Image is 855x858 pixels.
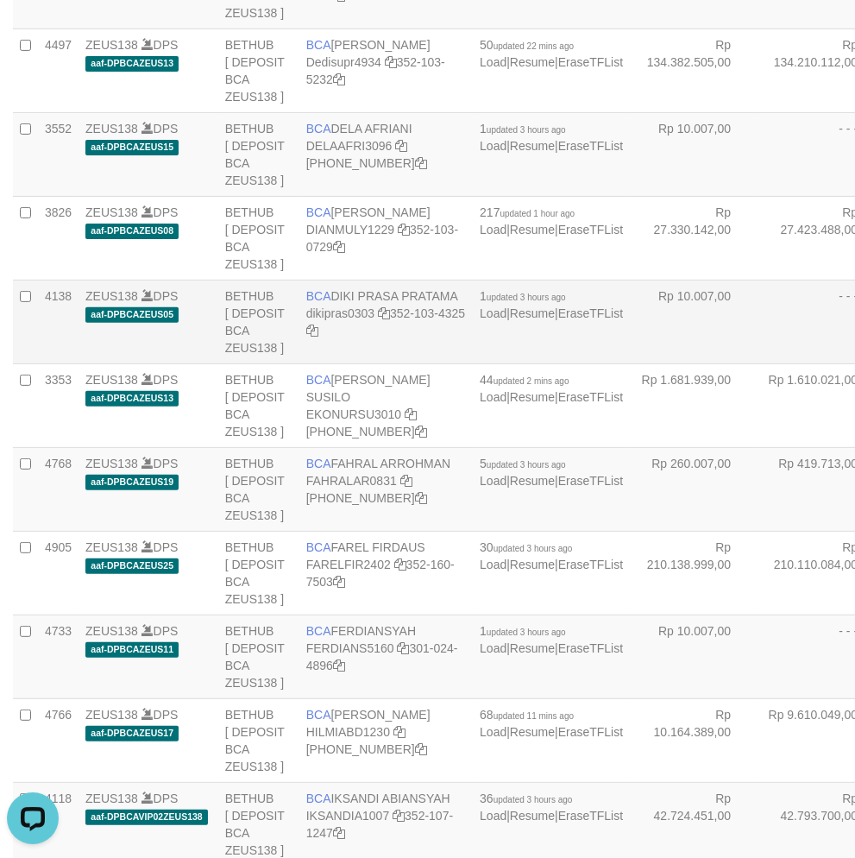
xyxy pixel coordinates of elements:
a: FARELFIR2402 [306,558,391,571]
a: DIANMULY1229 [306,223,394,237]
td: DPS [79,29,218,113]
a: Load [480,55,506,69]
span: updated 3 hours ago [487,460,566,470]
span: BCA [306,708,331,722]
span: 5 [480,457,566,470]
span: BCA [306,457,331,470]
a: EraseTFList [558,306,623,320]
span: updated 3 hours ago [487,628,566,637]
td: Rp 260.007,00 [630,448,757,532]
span: | | [480,540,623,571]
td: Rp 10.007,00 [630,113,757,197]
td: DPS [79,364,218,448]
a: EraseTFList [558,558,623,571]
a: ZEUS138 [85,38,138,52]
a: Dedisupr4934 [306,55,381,69]
td: 4766 [38,699,79,783]
span: | | [480,708,623,739]
span: | | [480,457,623,488]
span: aaf-DPBCAVIP02ZEUS138 [85,810,208,824]
td: Rp 134.382.505,00 [630,29,757,113]
span: aaf-DPBCAZEUS11 [85,642,179,657]
a: ZEUS138 [85,792,138,805]
span: 1 [480,624,566,638]
a: EKONURSU3010 [306,407,402,421]
span: | | [480,38,623,69]
td: 3552 [38,113,79,197]
span: 217 [480,205,575,219]
span: 1 [480,122,566,136]
a: Copy 3521030729 to clipboard [333,240,345,254]
td: DPS [79,532,218,615]
a: ZEUS138 [85,457,138,470]
a: Copy 3521607503 to clipboard [333,575,345,589]
a: ZEUS138 [85,373,138,387]
td: [PERSON_NAME] 352-103-0729 [299,197,473,281]
a: Resume [510,139,555,153]
a: Resume [510,55,555,69]
td: 4733 [38,615,79,699]
a: Copy EKONURSU3010 to clipboard [405,407,417,421]
a: ZEUS138 [85,205,138,219]
span: 30 [480,540,572,554]
td: DPS [79,281,218,364]
a: Resume [510,725,555,739]
a: EraseTFList [558,223,623,237]
a: DELAAFRI3096 [306,139,393,153]
a: EraseTFList [558,809,623,823]
span: updated 1 hour ago [500,209,575,218]
a: FAHRALAR0831 [306,474,397,488]
td: DPS [79,699,218,783]
span: 36 [480,792,572,805]
td: DPS [79,113,218,197]
a: Load [480,306,506,320]
span: 44 [480,373,569,387]
span: updated 3 hours ago [487,125,566,135]
a: ZEUS138 [85,624,138,638]
a: HILMIABD1230 [306,725,390,739]
span: 1 [480,289,566,303]
td: DPS [79,197,218,281]
td: BETHUB [ DEPOSIT BCA ZEUS138 ] [218,29,299,113]
td: [PERSON_NAME] SUSILO [PHONE_NUMBER] [299,364,473,448]
a: Load [480,558,506,571]
a: EraseTFList [558,55,623,69]
a: Copy FARELFIR2402 to clipboard [394,558,406,571]
a: dikipras0303 [306,306,374,320]
a: Resume [510,223,555,237]
td: BETHUB [ DEPOSIT BCA ZEUS138 ] [218,532,299,615]
a: EraseTFList [558,474,623,488]
a: Copy FAHRALAR0831 to clipboard [400,474,412,488]
td: Rp 10.007,00 [630,615,757,699]
td: BETHUB [ DEPOSIT BCA ZEUS138 ] [218,699,299,783]
a: Load [480,809,506,823]
a: IKSANDIA1007 [306,809,390,823]
a: Copy 3521071247 to clipboard [333,826,345,840]
a: Load [480,641,506,655]
td: [PERSON_NAME] [PHONE_NUMBER] [299,699,473,783]
td: DELA AFRIANI [PHONE_NUMBER] [299,113,473,197]
a: Copy Dedisupr4934 to clipboard [385,55,397,69]
td: BETHUB [ DEPOSIT BCA ZEUS138 ] [218,364,299,448]
a: Copy 5665095158 to clipboard [415,491,427,505]
span: BCA [306,624,331,638]
td: 4497 [38,29,79,113]
a: Copy DIANMULY1229 to clipboard [398,223,410,237]
a: Resume [510,809,555,823]
span: BCA [306,289,331,303]
td: 3353 [38,364,79,448]
td: FERDIANSYAH 301-024-4896 [299,615,473,699]
a: Resume [510,306,555,320]
a: Resume [510,474,555,488]
td: FAHRAL ARROHMAN [PHONE_NUMBER] [299,448,473,532]
a: ZEUS138 [85,540,138,554]
a: EraseTFList [558,641,623,655]
td: BETHUB [ DEPOSIT BCA ZEUS138 ] [218,615,299,699]
a: Load [480,474,506,488]
span: BCA [306,540,331,554]
span: updated 22 mins ago [494,41,574,51]
a: Resume [510,641,555,655]
td: FAREL FIRDAUS 352-160-7503 [299,532,473,615]
span: | | [480,122,623,153]
td: DPS [79,448,218,532]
